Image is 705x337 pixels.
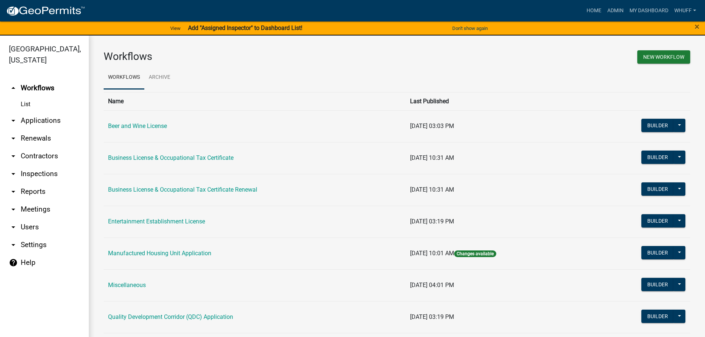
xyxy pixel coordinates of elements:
button: Builder [641,310,674,323]
i: arrow_drop_down [9,152,18,161]
i: arrow_drop_down [9,116,18,125]
i: arrow_drop_up [9,84,18,92]
button: Close [695,22,699,31]
a: Quality Development Corridor (QDC) Application [108,313,233,320]
i: arrow_drop_down [9,169,18,178]
i: help [9,258,18,267]
a: My Dashboard [627,4,671,18]
i: arrow_drop_down [9,223,18,232]
button: Builder [641,119,674,132]
button: Builder [641,182,674,196]
a: whuff [671,4,699,18]
a: Business License & Occupational Tax Certificate Renewal [108,186,257,193]
span: [DATE] 03:03 PM [410,122,454,129]
button: Builder [641,214,674,228]
span: [DATE] 04:01 PM [410,282,454,289]
span: Changes available [454,250,496,257]
th: Last Published [406,92,588,110]
a: View [167,22,184,34]
i: arrow_drop_down [9,240,18,249]
span: [DATE] 03:19 PM [410,313,454,320]
a: Entertainment Establishment License [108,218,205,225]
th: Name [104,92,406,110]
a: Workflows [104,66,144,90]
i: arrow_drop_down [9,205,18,214]
a: Home [584,4,604,18]
a: Miscellaneous [108,282,146,289]
button: New Workflow [637,50,690,64]
button: Don't show again [449,22,491,34]
i: arrow_drop_down [9,134,18,143]
a: Business License & Occupational Tax Certificate [108,154,234,161]
a: Admin [604,4,627,18]
span: [DATE] 10:31 AM [410,154,454,161]
a: Beer and Wine License [108,122,167,129]
button: Builder [641,151,674,164]
span: [DATE] 10:31 AM [410,186,454,193]
h3: Workflows [104,50,392,63]
button: Builder [641,246,674,259]
a: Manufactured Housing Unit Application [108,250,211,257]
i: arrow_drop_down [9,187,18,196]
span: [DATE] 10:01 AM [410,250,454,257]
button: Builder [641,278,674,291]
span: [DATE] 03:19 PM [410,218,454,225]
strong: Add "Assigned Inspector" to Dashboard List! [188,24,302,31]
a: Archive [144,66,175,90]
span: × [695,21,699,32]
